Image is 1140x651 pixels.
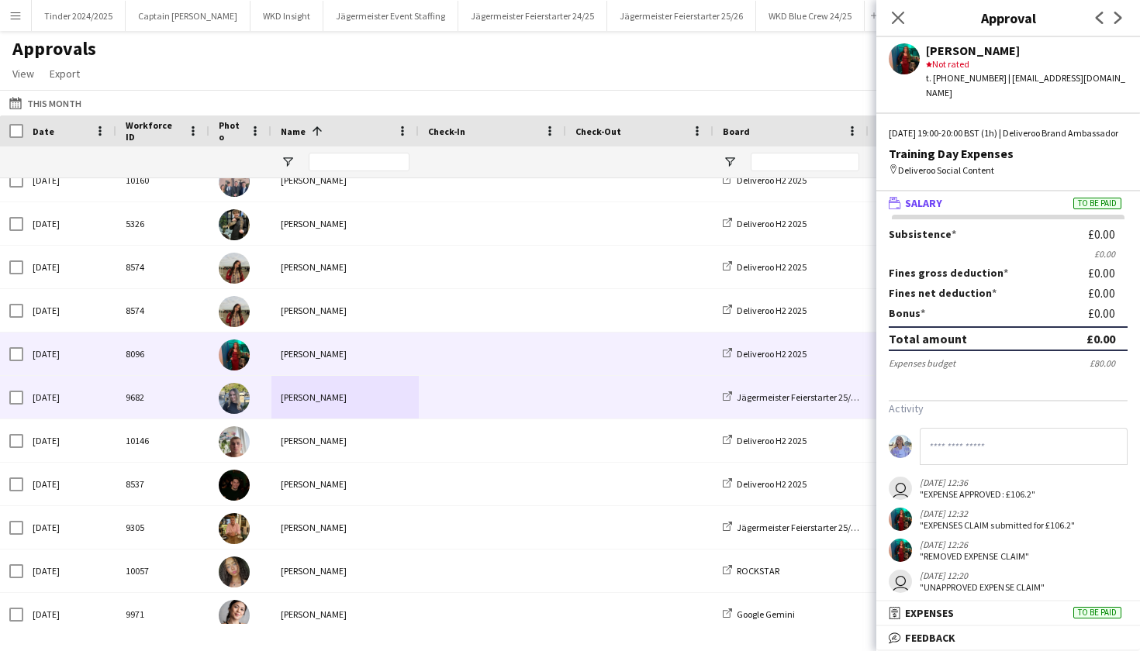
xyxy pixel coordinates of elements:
span: Deliveroo H2 2025 [737,174,807,186]
span: Photo [219,119,244,143]
button: Tinder 2024/2025 [32,1,126,31]
div: [PERSON_NAME] [271,376,419,418]
a: Deliveroo H2 2025 [723,305,807,316]
a: Deliveroo H2 2025 [723,218,807,229]
app-user-avatar: Aisling Walsh [889,539,912,562]
div: "REMOVED EXPENSE CLAIM" [920,550,1029,562]
img: Aisling Walsh [219,339,250,370]
a: Google Gemini [723,608,795,620]
div: 10160 [116,159,209,201]
div: [DATE] 12:32 [920,508,1075,519]
button: WKD Insight [250,1,323,31]
div: £0.00 [1088,306,1128,320]
button: Jägermeister Feierstarter 25/26 [607,1,756,31]
mat-expansion-panel-header: Feedback [876,626,1140,649]
mat-expansion-panel-header: ExpensesTo be paid [876,601,1140,625]
div: 10146 [116,419,209,462]
div: [DATE] [23,246,116,288]
img: Alexa Lee [219,600,250,631]
div: £0.00 [1086,331,1115,346]
app-user-avatar: Aisling Walsh [889,508,912,531]
button: WKD Blue Crew 24/25 [756,1,865,31]
span: Expenses [905,606,954,620]
span: To be paid [1073,607,1121,618]
app-user-avatar: Ed Harvey [889,570,912,593]
span: Feedback [905,631,955,645]
span: Deliveroo H2 2025 [737,218,807,229]
div: [DATE] [23,202,116,245]
span: Workforce ID [126,119,181,143]
span: Date [33,126,54,137]
div: [DATE] 19:00-20:00 BST (1h) | Deliveroo Brand Ambassador [889,126,1128,140]
input: Board Filter Input [751,153,859,171]
div: "UNAPPROVED EXPENSE CLAIM" [920,581,1045,593]
button: Open Filter Menu [281,155,295,169]
a: Deliveroo H2 2025 [723,435,807,446]
div: 8574 [116,246,209,288]
div: [DATE] 12:36 [920,477,1035,488]
button: This Month [6,94,85,112]
div: 5326 [116,202,209,245]
div: [DATE] [23,463,116,505]
div: "EXPENSE APPROVED: £106.2" [920,488,1035,500]
a: Export [43,64,86,84]
div: [PERSON_NAME] [271,246,419,288]
a: View [6,64,40,84]
div: [DATE] [23,549,116,592]
app-user-avatar: Ed Harvey [889,477,912,500]
img: Aidan Fitzpatrick [219,166,250,197]
div: [DATE] [23,593,116,635]
span: To be paid [1073,198,1121,209]
div: [DATE] [23,159,116,201]
h3: Approval [876,8,1140,28]
span: Deliveroo H2 2025 [737,478,807,490]
div: £0.00 [1088,227,1128,241]
div: [PERSON_NAME] [271,419,419,462]
label: Subsistence [889,227,956,241]
img: Alex Ashford [219,426,250,457]
div: [DATE] [23,419,116,462]
div: £0.00 [1088,286,1128,300]
span: ROCKSTAR [737,565,779,577]
a: Jägermeister Feierstarter 25/26 [723,391,860,403]
div: [PERSON_NAME] [271,549,419,592]
div: [PERSON_NAME] [271,463,419,505]
div: [PERSON_NAME] [926,43,1128,57]
div: £80.00 [1090,357,1128,369]
div: £0.00 [1088,266,1128,280]
div: [PERSON_NAME] [271,506,419,549]
img: Aimee Strobl [219,253,250,284]
div: 10057 [116,549,209,592]
div: "EXPENSES CLAIM submitted for £106.2" [920,519,1075,531]
div: t. [PHONE_NUMBER] | [EMAIL_ADDRESS][DOMAIN_NAME] [926,71,1128,99]
div: Deliveroo Social Content [889,164,1128,177]
div: [DATE] [23,506,116,549]
button: Captain [PERSON_NAME] [126,1,250,31]
mat-expansion-panel-header: SalaryTo be paid [876,191,1140,215]
img: Alex Brownfield [219,513,250,544]
span: Deliveroo H2 2025 [737,305,807,316]
span: View [12,67,34,81]
div: 9971 [116,593,209,635]
span: Google Gemini [737,608,795,620]
div: [PERSON_NAME] [271,159,419,201]
span: Check-In [428,126,465,137]
button: Open Filter Menu [723,155,737,169]
a: Deliveroo H2 2025 [723,261,807,273]
div: [DATE] 12:20 [920,570,1045,581]
div: Expenses budget [889,357,955,369]
div: [DATE] [23,289,116,332]
a: ROCKSTAR [723,565,779,577]
div: [PERSON_NAME] [271,202,419,245]
a: Deliveroo H2 2025 [723,174,807,186]
span: Salary [905,196,942,210]
img: alex byrne [219,556,250,587]
div: Not rated [926,57,1128,71]
div: £0.00 [889,248,1128,260]
img: Alex Bainbridge [219,470,250,501]
div: [PERSON_NAME] [271,289,419,332]
div: [DATE] [23,332,116,375]
label: Fines net deduction [889,286,997,300]
span: Jägermeister Feierstarter 25/26 [737,522,860,533]
div: Training Day Expenses [889,146,1128,160]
